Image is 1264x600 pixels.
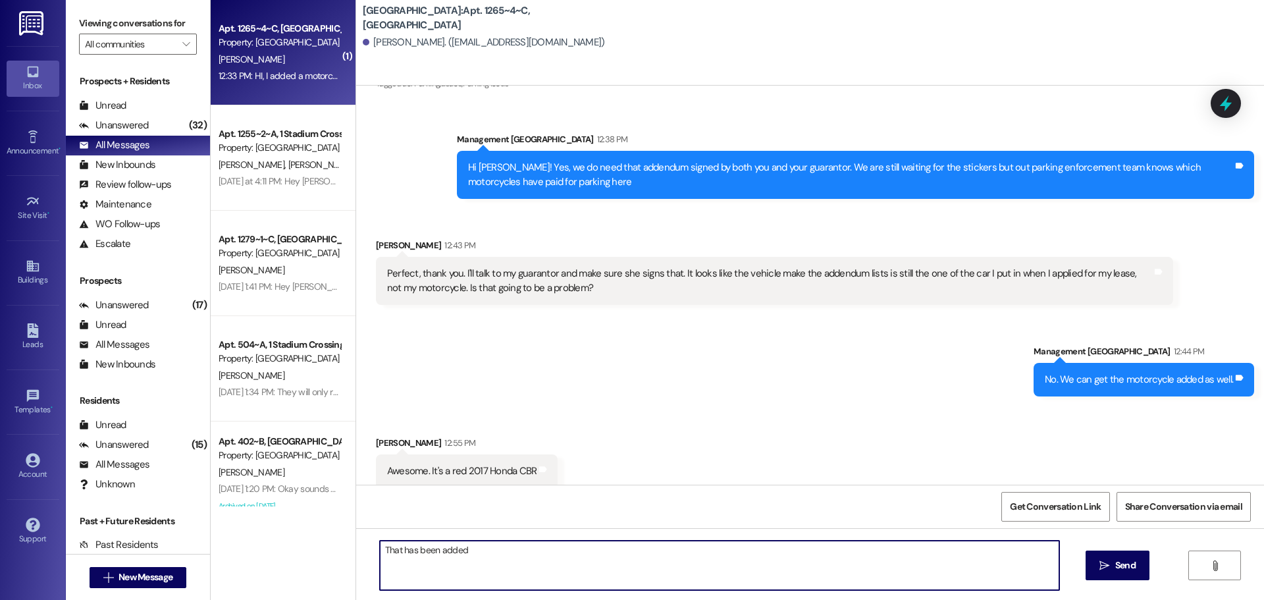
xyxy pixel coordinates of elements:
div: [DATE] 1:34 PM: They will only reverse it if she requests they cancel the chargeback. So you are ... [219,386,1051,398]
a: Buildings [7,255,59,290]
span: • [59,144,61,153]
div: 12:38 PM [594,132,628,146]
span: Send [1115,559,1136,572]
div: Unread [79,318,126,332]
span: • [51,403,53,412]
span: [PERSON_NAME] [219,466,284,478]
div: Apt. 1279~1~C, [GEOGRAPHIC_DATA] [219,232,340,246]
div: (15) [188,435,210,455]
div: Unread [79,99,126,113]
span: Share Conversation via email [1125,500,1242,514]
div: 12:55 PM [441,436,475,450]
div: Apt. 504~A, 1 Stadium Crossing [219,338,340,352]
div: Archived on [DATE] [217,498,342,514]
button: New Message [90,567,187,588]
div: Past Residents [79,538,159,552]
div: New Inbounds [79,158,155,172]
div: Unanswered [79,119,149,132]
input: All communities [85,34,176,55]
a: Account [7,449,59,485]
div: (32) [186,115,210,136]
div: All Messages [79,138,149,152]
div: Past + Future Residents [66,514,210,528]
div: Management [GEOGRAPHIC_DATA] [457,132,1254,151]
span: [PERSON_NAME] [219,159,288,171]
div: New Inbounds [79,358,155,371]
a: Leads [7,319,59,355]
div: All Messages [79,458,149,472]
div: (17) [189,295,210,315]
button: Get Conversation Link [1001,492,1109,522]
div: Property: [GEOGRAPHIC_DATA] [219,141,340,155]
div: All Messages [79,338,149,352]
span: [PERSON_NAME] [219,369,284,381]
div: Hi [PERSON_NAME]! Yes, we do need that addendum signed by both you and your guarantor. We are sti... [468,161,1233,189]
div: WO Follow-ups [79,217,160,231]
b: [GEOGRAPHIC_DATA]: Apt. 1265~4~C, [GEOGRAPHIC_DATA] [363,4,626,32]
div: 12:33 PM: HI, I added a motorcycle parking addendum to my lease a few weeks ago, which I believe ... [219,70,1099,82]
span: Lease , [441,78,463,89]
div: [PERSON_NAME]. ([EMAIL_ADDRESS][DOMAIN_NAME]) [363,36,605,49]
div: [PERSON_NAME] [376,436,558,454]
div: Unanswered [79,298,149,312]
i:  [182,39,190,49]
i:  [1210,560,1220,571]
textarea: That has been added [380,541,1059,590]
span: Parking issue [463,78,509,89]
div: Awesome. It's a red 2017 Honda CBR [387,464,537,478]
div: Prospects + Residents [66,74,210,88]
span: [PERSON_NAME] [288,159,354,171]
a: Inbox [7,61,59,96]
span: • [47,209,49,218]
div: Property: [GEOGRAPHIC_DATA] [219,352,340,366]
span: [PERSON_NAME] [219,264,284,276]
span: Parking , [414,78,441,89]
a: Support [7,514,59,549]
div: Apt. 1265~4~C, [GEOGRAPHIC_DATA] [219,22,340,36]
div: No. We can get the motorcycle added as well. [1045,373,1233,387]
button: Send [1086,551,1149,580]
span: [PERSON_NAME] [219,53,284,65]
div: Unread [79,418,126,432]
div: [PERSON_NAME] [376,238,1173,257]
div: Unknown [79,477,135,491]
div: [DATE] 1:20 PM: Okay sounds good thank you for your hard work in getting this done! [219,483,539,495]
div: Prospects [66,274,210,288]
div: Unanswered [79,438,149,452]
div: Property: [GEOGRAPHIC_DATA] [219,449,340,462]
div: Maintenance [79,198,151,211]
div: Residents [66,394,210,408]
div: Apt. 1255~2~A, 1 Stadium Crossing Guarantors [219,127,340,141]
i:  [1099,560,1109,571]
img: ResiDesk Logo [19,11,46,36]
button: Share Conversation via email [1117,492,1251,522]
div: Apt. 402~B, [GEOGRAPHIC_DATA] [219,435,340,449]
div: [DATE] at 4:11 PM: Hey [PERSON_NAME] and [PERSON_NAME]! I was able to get all your documents fini... [219,175,1099,187]
div: Perfect, thank you. I'll talk to my guarantor and make sure she signs that. It looks like the veh... [387,267,1152,295]
div: Review follow-ups [79,178,171,192]
div: Escalate [79,237,130,251]
a: Templates • [7,385,59,420]
div: 12:44 PM [1171,344,1205,358]
div: 12:43 PM [441,238,475,252]
a: Site Visit • [7,190,59,226]
div: [DATE] 1:41 PM: Hey [PERSON_NAME]! I just wanted to follow up and let you know that the tech will... [219,281,1141,292]
div: Property: [GEOGRAPHIC_DATA] [219,36,340,49]
span: New Message [118,570,172,584]
div: Management [GEOGRAPHIC_DATA] [1034,344,1254,363]
label: Viewing conversations for [79,13,197,34]
div: Property: [GEOGRAPHIC_DATA] [219,246,340,260]
i:  [103,572,113,583]
span: Get Conversation Link [1010,500,1101,514]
